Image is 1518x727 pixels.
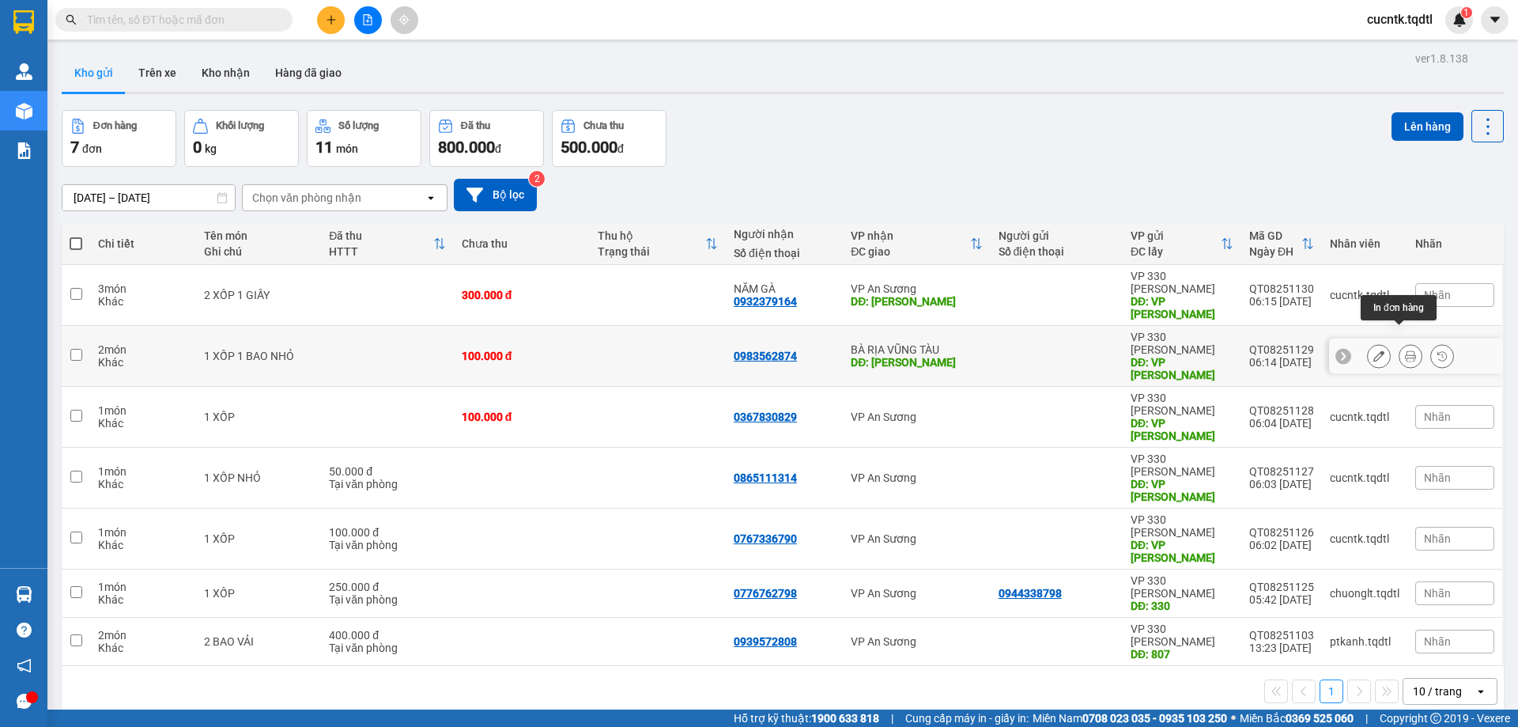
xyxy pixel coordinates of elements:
[1354,9,1445,29] span: cucntk.tqdtl
[529,171,545,187] sup: 2
[438,138,495,157] span: 800.000
[189,54,262,92] button: Kho nhận
[1131,574,1233,600] div: VP 330 [PERSON_NAME]
[184,110,299,167] button: Khối lượng0kg
[1452,13,1467,27] img: icon-new-feature
[1131,229,1221,242] div: VP gửi
[1240,710,1354,727] span: Miền Bắc
[1249,581,1314,593] div: QT08251125
[1488,13,1502,27] span: caret-down
[1249,245,1301,258] div: Ngày ĐH
[583,120,624,131] div: Chưa thu
[1415,50,1468,67] div: ver 1.8.138
[1231,715,1236,721] span: ⚪️
[329,593,445,606] div: Tại văn phòng
[454,179,537,211] button: Bộ lọc
[851,471,982,484] div: VP An Sương
[66,14,77,25] span: search
[204,635,313,648] div: 2 BAO VẢI
[1424,471,1451,484] span: Nhãn
[734,532,797,545] div: 0767336790
[1424,532,1451,545] span: Nhãn
[317,6,345,34] button: plus
[329,229,432,242] div: Đã thu
[17,658,32,673] span: notification
[590,223,726,265] th: Toggle SortBy
[1131,356,1233,381] div: DĐ: VP LONG HƯNG
[734,411,797,423] div: 0367830829
[204,245,313,258] div: Ghi chú
[462,237,582,250] div: Chưa thu
[1249,356,1314,369] div: 06:14 [DATE]
[193,138,202,157] span: 0
[891,710,893,727] span: |
[999,245,1115,258] div: Số điện thoại
[13,60,36,77] span: DĐ:
[315,138,333,157] span: 11
[98,282,188,295] div: 3 món
[1131,513,1233,539] div: VP 330 [PERSON_NAME]
[329,642,445,654] div: Tại văn phòng
[1475,685,1487,698] svg: open
[70,138,79,157] span: 7
[98,526,188,539] div: 1 món
[1131,539,1233,564] div: DĐ: VP LONG HƯNG
[462,289,582,301] div: 300.000 đ
[1430,713,1441,724] span: copyright
[204,587,313,600] div: 1 XỐP
[13,51,194,107] span: VP [PERSON_NAME]
[98,343,188,356] div: 2 món
[1367,344,1391,368] div: Sửa đơn hàng
[205,74,228,90] span: DĐ:
[252,190,361,206] div: Chọn văn phòng nhận
[552,110,666,167] button: Chưa thu500.000đ
[1131,600,1233,612] div: DĐ: 330
[1249,478,1314,490] div: 06:03 [DATE]
[734,228,835,240] div: Người nhận
[851,635,982,648] div: VP An Sương
[598,245,705,258] div: Trạng thái
[598,229,705,242] div: Thu hộ
[734,295,797,308] div: 0932379164
[999,587,1062,600] div: 0944338798
[495,142,501,155] span: đ
[98,478,188,490] div: Khác
[321,223,453,265] th: Toggle SortBy
[1249,465,1314,478] div: QT08251127
[1286,712,1354,725] strong: 0369 525 060
[1330,289,1399,301] div: cucntk.tqdtl
[354,6,382,34] button: file-add
[307,110,421,167] button: Số lượng11món
[338,120,379,131] div: Số lượng
[1131,623,1233,648] div: VP 330 [PERSON_NAME]
[1131,295,1233,320] div: DĐ: VP LONG HƯNG
[1131,417,1233,442] div: DĐ: VP LONG HƯNG
[329,581,445,593] div: 250.000 đ
[16,63,32,80] img: warehouse-icon
[1131,452,1233,478] div: VP 330 [PERSON_NAME]
[1365,710,1368,727] span: |
[1424,587,1451,600] span: Nhãn
[205,13,385,32] div: VP An Sương
[462,411,582,423] div: 100.000 đ
[398,14,410,25] span: aim
[905,710,1029,727] span: Cung cấp máy in - giấy in:
[1131,331,1233,356] div: VP 330 [PERSON_NAME]
[98,356,188,369] div: Khác
[1241,223,1322,265] th: Toggle SortBy
[98,593,188,606] div: Khác
[851,411,982,423] div: VP An Sương
[204,350,313,362] div: 1 XỐP 1 BAO NHỎ
[329,478,445,490] div: Tại văn phòng
[851,343,982,356] div: BÀ RỊA VŨNG TÀU
[461,120,490,131] div: Đã thu
[204,229,313,242] div: Tên món
[1249,343,1314,356] div: QT08251129
[87,11,274,28] input: Tìm tên, số ĐT hoặc mã đơn
[205,51,385,74] div: 0932379164
[216,120,264,131] div: Khối lượng
[62,185,235,210] input: Select a date range.
[98,642,188,654] div: Khác
[851,229,969,242] div: VP nhận
[851,532,982,545] div: VP An Sương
